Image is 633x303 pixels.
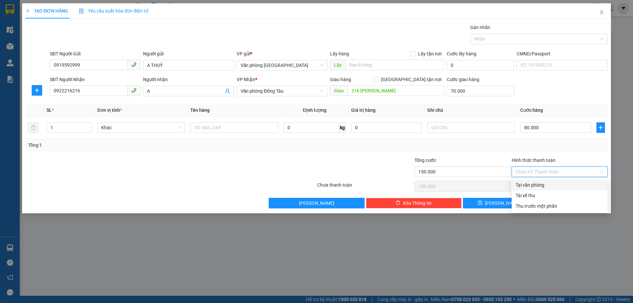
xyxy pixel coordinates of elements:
span: plus [25,9,30,13]
span: VP Nhận [237,77,255,82]
input: 0 [351,122,422,133]
span: save [478,200,482,206]
th: Ghi chú [425,104,518,117]
li: Hotline: 1900888999 [37,41,150,49]
span: [GEOGRAPHIC_DATA] tận nơi [378,76,444,83]
span: [PERSON_NAME] [485,199,520,207]
button: Close [592,3,611,22]
span: Giá trị hàng [351,107,376,113]
span: plus [32,88,42,93]
span: Đơn vị tính [97,107,122,113]
span: Giao [330,85,347,96]
span: TẠO ĐƠN HÀNG [25,8,68,14]
span: Định lượng [303,107,326,113]
div: SĐT Người Nhận [50,76,140,83]
img: logo.jpg [8,8,41,41]
div: Thu trước một phần [516,202,604,210]
span: Tên hàng [190,107,210,113]
button: [PERSON_NAME] [269,198,365,208]
label: Cước lấy hàng [447,51,476,56]
span: Văn phòng Đồng Tàu [241,86,323,96]
img: icon [79,9,84,14]
input: VD: Bàn, Ghế [190,122,278,133]
span: user-add [225,88,230,94]
button: delete [28,122,39,133]
input: Dọc đường [345,60,444,70]
div: Tài xế thu [516,192,604,199]
label: Cước giao hàng [447,77,479,82]
label: Hình thức thanh toán [512,158,556,163]
div: SĐT Người Gửi [50,50,140,57]
span: Lấy [330,60,345,70]
button: deleteXóa Thông tin [366,198,462,208]
button: plus [32,85,42,96]
span: kg [339,122,346,133]
div: Chưa thanh toán [316,181,414,193]
span: phone [131,62,136,67]
span: plus [597,125,605,130]
span: phone [131,88,136,93]
span: Lấy hàng [330,51,349,56]
button: save[PERSON_NAME] [463,198,534,208]
span: Yêu cầu xuất hóa đơn điện tử [79,8,148,14]
div: CMND/Passport [517,50,607,57]
input: Ghi Chú [427,122,515,133]
span: Khác [101,123,181,133]
span: Xóa Thông tin [403,199,432,207]
span: Lấy tận nơi [415,50,444,57]
div: Người gửi [143,50,234,57]
input: Cước giao hàng [447,86,514,96]
span: SL [46,107,52,113]
input: Cước lấy hàng [447,60,514,71]
span: close [599,10,604,15]
li: 01A03 [GEOGRAPHIC_DATA], [GEOGRAPHIC_DATA] ( bên cạnh cây xăng bến xe phía Bắc cũ) [37,16,150,41]
span: Giao hàng [330,77,351,82]
div: Tổng: 1 [28,141,244,149]
span: [PERSON_NAME] [299,199,334,207]
button: plus [596,122,605,133]
div: Người nhận [143,76,234,83]
b: 36 Limousine [69,8,117,16]
span: delete [396,200,400,206]
span: Cước hàng [520,107,543,113]
div: Tại văn phòng [516,181,604,189]
span: Văn phòng Thanh Hóa [241,60,323,70]
input: Dọc đường [347,85,444,96]
div: VP gửi [237,50,327,57]
span: Tổng cước [414,158,436,163]
label: Gán nhãn [470,25,490,30]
